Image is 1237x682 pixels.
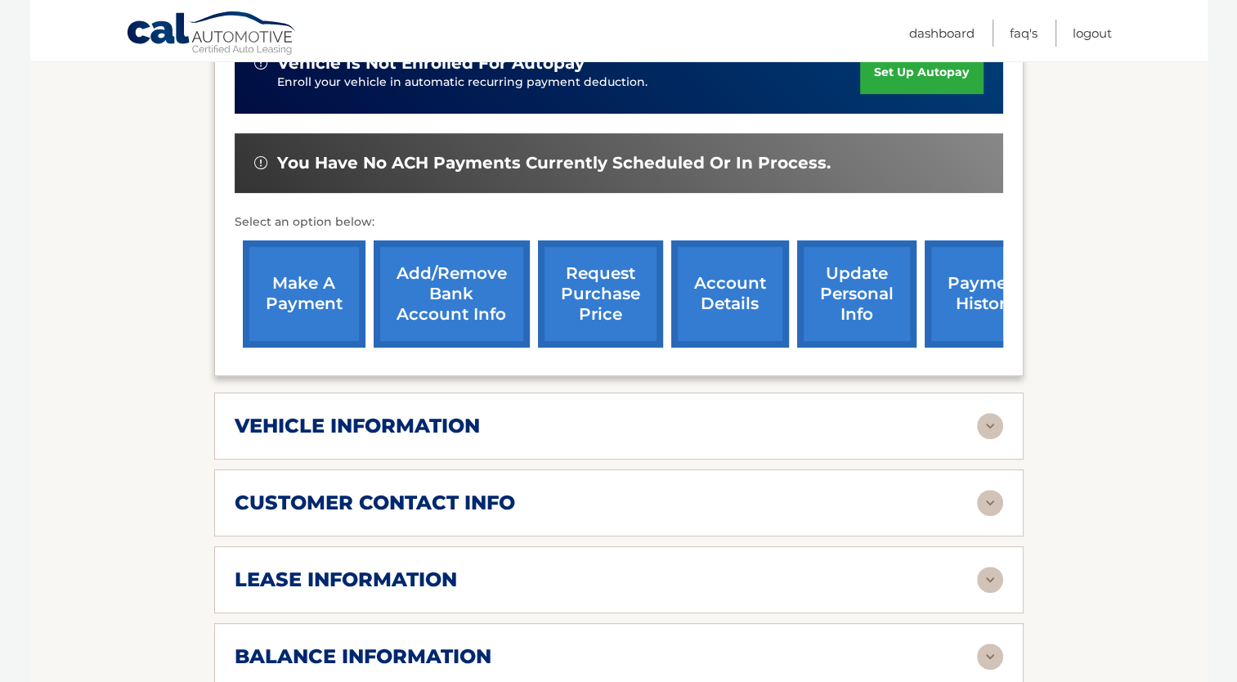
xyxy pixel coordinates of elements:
[126,11,298,58] a: Cal Automotive
[977,490,1003,516] img: accordion-rest.svg
[243,240,365,348] a: make a payment
[909,20,975,47] a: Dashboard
[235,644,491,669] h2: balance information
[1073,20,1112,47] a: Logout
[254,156,267,169] img: alert-white.svg
[277,74,861,92] p: Enroll your vehicle in automatic recurring payment deduction.
[671,240,789,348] a: account details
[277,153,831,173] span: You have no ACH payments currently scheduled or in process.
[235,213,1003,232] p: Select an option below:
[1010,20,1038,47] a: FAQ's
[860,51,983,94] a: set up autopay
[925,240,1047,348] a: payment history
[254,56,267,70] img: alert-white.svg
[277,53,585,74] span: vehicle is not enrolled for autopay
[977,413,1003,439] img: accordion-rest.svg
[538,240,663,348] a: request purchase price
[977,567,1003,593] img: accordion-rest.svg
[235,491,515,515] h2: customer contact info
[235,414,480,438] h2: vehicle information
[977,644,1003,670] img: accordion-rest.svg
[797,240,917,348] a: update personal info
[374,240,530,348] a: Add/Remove bank account info
[235,568,457,592] h2: lease information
